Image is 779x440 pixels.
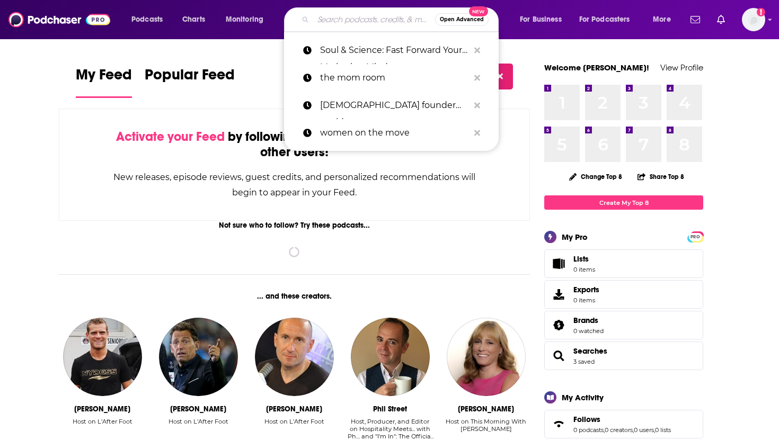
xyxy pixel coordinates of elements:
span: New [469,6,488,16]
span: Monitoring [226,12,263,27]
a: Brands [548,318,569,333]
a: 0 users [634,426,654,434]
input: Search podcasts, credits, & more... [313,11,435,28]
p: the mom room [320,64,469,92]
div: by following Podcasts, Creators, Lists, and other Users! [112,129,476,160]
span: , [604,426,605,434]
span: Lists [573,254,589,264]
p: Soul & Science: Fast Forward Your Marketing Mind [320,37,469,64]
div: Gilbert Brisbois [266,405,322,414]
a: Exports [544,280,703,309]
div: Search podcasts, credits, & more... [294,7,509,32]
span: Activate your Feed [116,129,225,145]
a: 0 lists [655,426,671,434]
div: Daniel Riolo [170,405,226,414]
a: 0 creators [605,426,633,434]
div: New releases, episode reviews, guest credits, and personalized recommendations will begin to appe... [112,169,476,200]
div: Host on L'After Foot [73,418,132,425]
a: Charts [175,11,211,28]
span: Brands [544,311,703,339]
span: 0 items [573,266,595,273]
a: Popular Feed [145,66,235,98]
a: View Profile [660,62,703,73]
div: Host on This Morning With [PERSON_NAME] [442,418,530,433]
span: Lists [573,254,595,264]
div: My Activity [562,392,604,402]
p: female founder world [320,92,469,119]
a: My Feed [76,66,132,98]
span: Charts [182,12,205,27]
div: Host on L'After Foot [264,418,324,425]
a: Welcome [PERSON_NAME]! [544,62,649,73]
a: 0 podcasts [573,426,604,434]
img: Jennifer Kushinka [447,318,525,396]
span: Logged in as maiak [742,8,765,31]
button: open menu [218,11,277,28]
button: Open AdvancedNew [435,13,489,26]
div: Not sure who to follow? Try these podcasts... [59,221,530,230]
a: Soul & Science: Fast Forward Your Marketing Mind [284,37,499,64]
a: Lists [544,249,703,278]
a: 3 saved [573,358,595,365]
span: Popular Feed [145,66,235,90]
span: Searches [544,342,703,370]
button: open menu [124,11,176,28]
img: User Profile [742,8,765,31]
img: Phil Street [351,318,429,396]
span: , [633,426,634,434]
button: open menu [572,11,645,28]
a: Searches [573,346,607,356]
a: women on the move [284,119,499,147]
span: My Feed [76,66,132,90]
img: Daniel Riolo [159,318,237,396]
div: My Pro [562,232,588,242]
a: Show notifications dropdown [713,11,729,29]
span: Podcasts [131,12,163,27]
button: Change Top 8 [563,170,628,183]
img: Gilbert Brisbois [255,318,333,396]
span: For Business [520,12,562,27]
div: Host, Producer, and Editor on Hospitality Meets... with Ph… and "I'm In": The Official Insti… [347,418,434,440]
span: Lists [548,256,569,271]
a: 0 watched [573,327,604,335]
a: Brands [573,316,604,325]
img: Podchaser - Follow, Share and Rate Podcasts [8,10,110,30]
button: open menu [512,11,575,28]
p: women on the move [320,119,469,147]
span: Exports [573,285,599,294]
a: Show notifications dropdown [686,11,704,29]
div: Host on L'After Foot [169,418,228,425]
span: For Podcasters [579,12,630,27]
div: Phil Street [373,405,407,414]
span: Exports [548,287,569,302]
span: 0 items [573,297,599,304]
div: Jerome Rothen [74,405,130,414]
span: More [653,12,671,27]
img: Jerome Rothen [63,318,141,396]
button: Share Top 8 [637,166,685,187]
div: ... and these creators. [59,292,530,301]
div: Jennifer Kushinka [458,405,514,414]
button: Show profile menu [742,8,765,31]
a: Follows [573,415,671,424]
span: Brands [573,316,598,325]
a: the mom room [284,64,499,92]
svg: Add a profile image [757,8,765,16]
a: Searches [548,348,569,363]
span: Follows [573,415,600,424]
a: Follows [548,417,569,432]
a: Create My Top 8 [544,195,703,210]
button: open menu [645,11,684,28]
span: Open Advanced [440,17,484,22]
a: PRO [689,232,702,240]
span: , [654,426,655,434]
